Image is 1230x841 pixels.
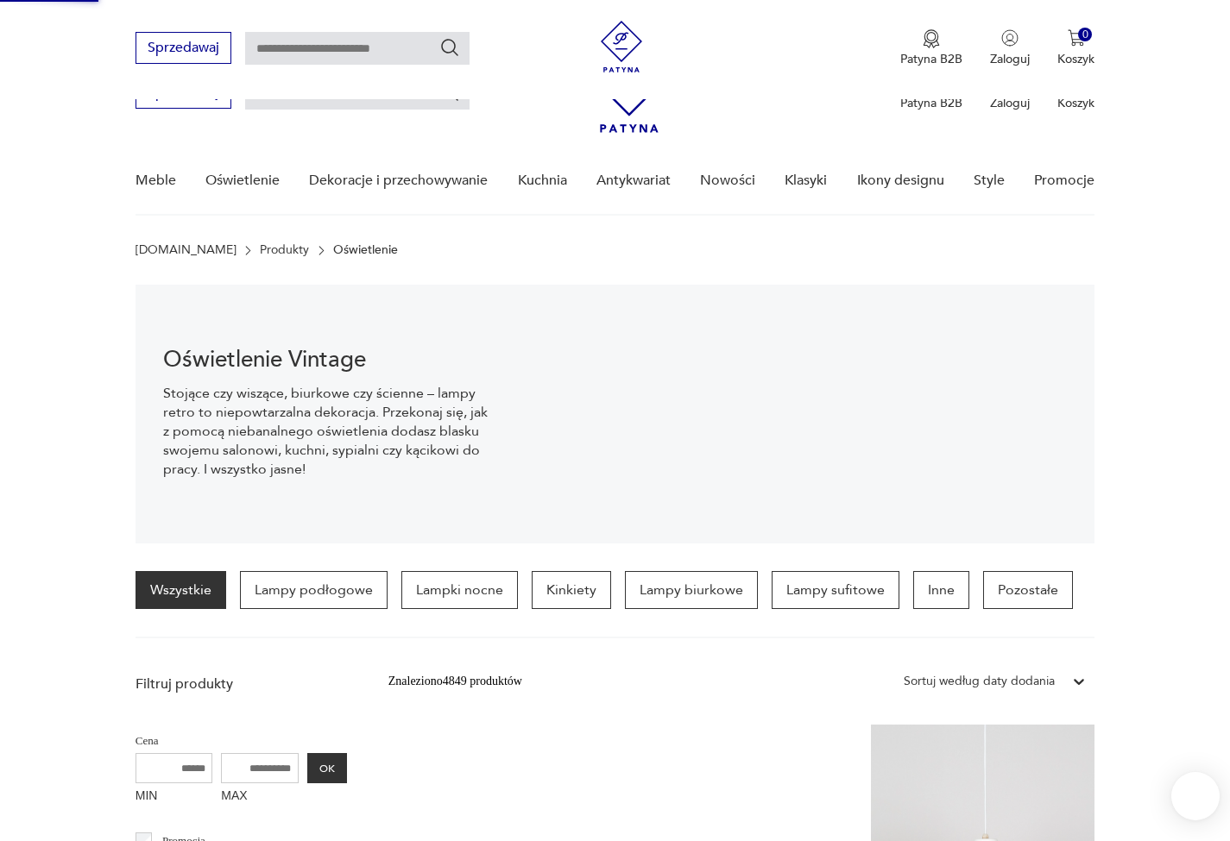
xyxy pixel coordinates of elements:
a: Lampy sufitowe [772,571,899,609]
button: Sprzedawaj [136,32,231,64]
img: Oświetlenie [519,285,1094,543]
a: Lampki nocne [401,571,518,609]
button: Patyna B2B [900,29,962,67]
p: Koszyk [1057,51,1094,67]
a: Style [974,147,1005,214]
button: OK [307,753,347,783]
a: Nowości [700,147,755,214]
p: Cena [136,731,347,750]
img: Ikona koszyka [1068,29,1085,47]
img: Patyna - sklep z meblami i dekoracjami vintage [596,21,647,72]
a: Pozostałe [983,571,1073,609]
a: Sprzedawaj [136,43,231,55]
a: Ikony designu [857,147,944,214]
button: Zaloguj [990,29,1030,67]
div: Sortuj według daty dodania [904,672,1055,691]
a: Sprzedawaj [136,88,231,100]
img: Ikonka użytkownika [1001,29,1019,47]
a: Lampy biurkowe [625,571,758,609]
a: Klasyki [785,147,827,214]
p: Oświetlenie [333,243,398,257]
p: Zaloguj [990,51,1030,67]
div: Znaleziono 4849 produktów [388,672,522,691]
p: Patyna B2B [900,95,962,111]
a: Antykwariat [596,147,671,214]
label: MAX [221,783,299,811]
a: Meble [136,147,176,214]
a: Lampy podłogowe [240,571,388,609]
a: Produkty [260,243,309,257]
p: Zaloguj [990,95,1030,111]
a: [DOMAIN_NAME] [136,243,237,257]
img: Ikona medalu [923,29,940,48]
a: Wszystkie [136,571,226,609]
p: Filtruj produkty [136,675,347,694]
a: Oświetlenie [205,147,280,214]
button: Szukaj [439,37,460,58]
a: Dekoracje i przechowywanie [309,147,488,214]
a: Kinkiety [532,571,611,609]
a: Inne [913,571,969,609]
h1: Oświetlenie Vintage [163,349,492,370]
button: 0Koszyk [1057,29,1094,67]
label: MIN [136,783,213,811]
div: 0 [1078,28,1093,42]
a: Ikona medaluPatyna B2B [900,29,962,67]
a: Kuchnia [518,147,567,214]
p: Koszyk [1057,95,1094,111]
iframe: Smartsupp widget button [1171,772,1220,820]
a: Promocje [1034,147,1094,214]
p: Stojące czy wiszące, biurkowe czy ścienne – lampy retro to niepowtarzalna dekoracja. Przekonaj si... [163,384,492,479]
p: Patyna B2B [900,51,962,67]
